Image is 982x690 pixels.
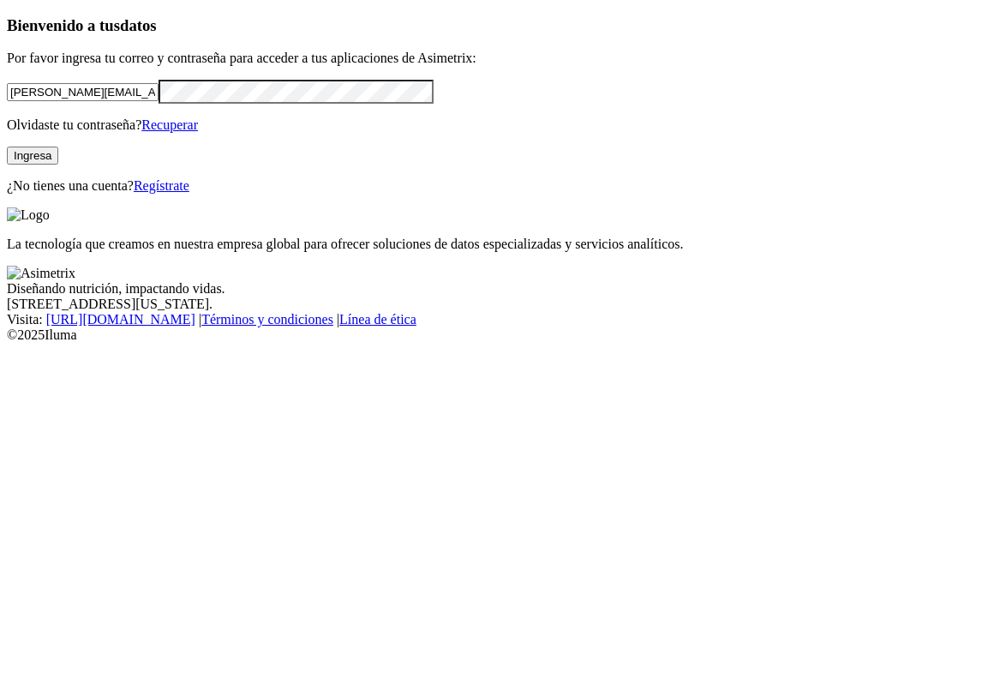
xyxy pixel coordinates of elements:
div: © 2025 Iluma [7,327,975,343]
button: Ingresa [7,147,58,165]
h3: Bienvenido a tus [7,16,975,35]
p: ¿No tienes una cuenta? [7,178,975,194]
a: Regístrate [134,178,189,193]
img: Logo [7,207,50,223]
p: Por favor ingresa tu correo y contraseña para acceder a tus aplicaciones de Asimetrix: [7,51,975,66]
input: Tu correo [7,83,159,101]
span: datos [120,16,157,34]
a: Recuperar [141,117,198,132]
p: Olvidaste tu contraseña? [7,117,975,133]
img: Asimetrix [7,266,75,281]
a: [URL][DOMAIN_NAME] [46,312,195,327]
a: Línea de ética [339,312,416,327]
div: Visita : | | [7,312,975,327]
div: [STREET_ADDRESS][US_STATE]. [7,297,975,312]
div: Diseñando nutrición, impactando vidas. [7,281,975,297]
p: La tecnología que creamos en nuestra empresa global para ofrecer soluciones de datos especializad... [7,237,975,252]
a: Términos y condiciones [201,312,333,327]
